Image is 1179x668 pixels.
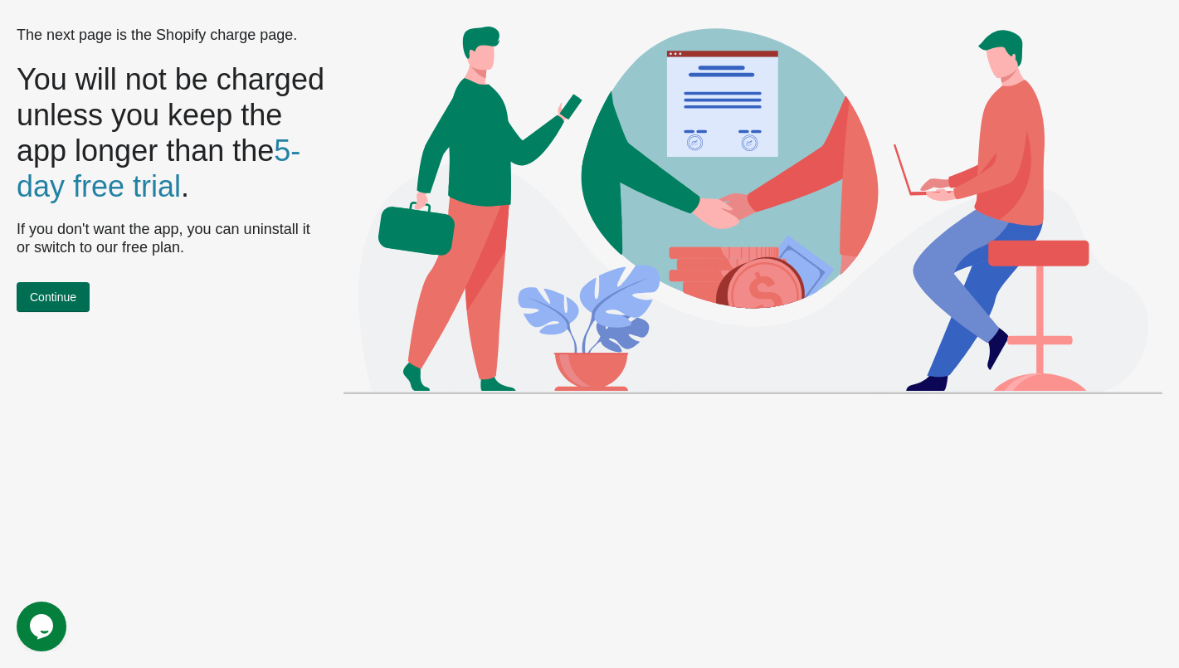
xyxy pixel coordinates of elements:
iframe: chat widget [17,602,70,651]
span: 5-day free trial [17,134,300,203]
button: Continue [17,282,90,312]
p: You will not be charged unless you keep the app longer than the . [17,61,327,205]
p: The next page is the Shopify charge page. [17,27,327,45]
span: Continue [30,290,76,304]
p: If you don't want the app, you can uninstall it or switch to our free plan. [17,221,327,256]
